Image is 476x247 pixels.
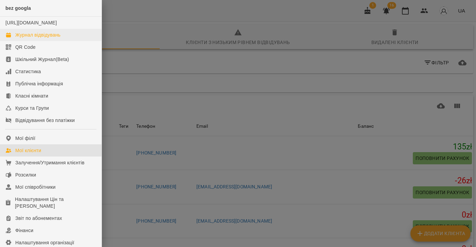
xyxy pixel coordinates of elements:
[15,56,69,63] div: Шкільний Журнал(Beta)
[15,68,41,75] div: Статистика
[15,105,49,111] div: Курси та Групи
[15,171,36,178] div: Розсилки
[5,20,57,25] a: [URL][DOMAIN_NAME]
[15,117,75,124] div: Відвідування без платіжки
[15,215,62,222] div: Звіт по абонементах
[15,92,48,99] div: Класні кімнати
[15,80,63,87] div: Публічна інформація
[15,135,35,142] div: Мої філії
[15,147,41,154] div: Мої клієнти
[15,32,60,38] div: Журнал відвідувань
[15,196,96,209] div: Налаштування Цін та [PERSON_NAME]
[15,227,33,234] div: Фінанси
[5,5,31,11] span: bez googla
[15,239,74,246] div: Налаштування організації
[15,184,56,190] div: Мої співробітники
[15,44,36,50] div: QR Code
[15,159,85,166] div: Залучення/Утримання клієнтів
